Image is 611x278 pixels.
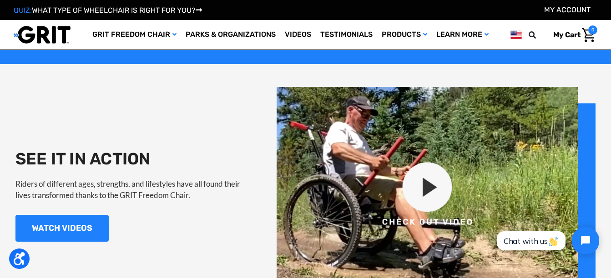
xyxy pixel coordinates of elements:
[15,215,109,242] a: WATCH VIDEOS
[377,20,432,50] a: Products
[280,20,316,50] a: Videos
[15,149,247,169] h2: SEE IT IN ACTION
[316,20,377,50] a: Testimonials
[14,25,71,44] img: GRIT All-Terrain Wheelchair and Mobility Equipment
[131,37,181,46] span: Phone Number
[546,25,597,45] a: Cart with 0 items
[432,20,493,50] a: Learn More
[88,20,181,50] a: GRIT Freedom Chair
[588,25,597,35] span: 0
[553,30,581,39] span: My Cart
[544,5,591,14] a: Account
[487,219,607,262] iframe: Tidio Chat
[14,6,202,15] a: QUIZ:WHAT TYPE OF WHEELCHAIR IS RIGHT FOR YOU?
[181,20,280,50] a: Parks & Organizations
[14,6,32,15] span: QUIZ:
[510,29,522,40] img: us.png
[582,28,595,42] img: Cart
[533,25,546,45] input: Search
[15,178,247,201] p: Riders of different ages, strengths, and lifestyles have all found their lives transformed thanks...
